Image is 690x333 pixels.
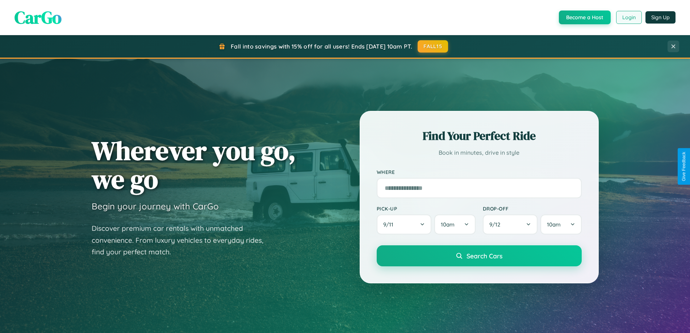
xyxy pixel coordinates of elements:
[92,136,296,193] h1: Wherever you go, we go
[377,205,476,212] label: Pick-up
[483,205,582,212] label: Drop-off
[467,252,502,260] span: Search Cars
[377,169,582,175] label: Where
[377,128,582,144] h2: Find Your Perfect Ride
[231,43,412,50] span: Fall into savings with 15% off for all users! Ends [DATE] 10am PT.
[547,221,561,228] span: 10am
[92,222,273,258] p: Discover premium car rentals with unmatched convenience. From luxury vehicles to everyday rides, ...
[483,215,538,234] button: 9/12
[559,11,611,24] button: Become a Host
[616,11,642,24] button: Login
[418,40,448,53] button: FALL15
[383,221,397,228] span: 9 / 11
[489,221,504,228] span: 9 / 12
[377,215,432,234] button: 9/11
[92,201,219,212] h3: Begin your journey with CarGo
[14,5,62,29] span: CarGo
[645,11,676,24] button: Sign Up
[441,221,455,228] span: 10am
[681,152,686,181] div: Give Feedback
[377,147,582,158] p: Book in minutes, drive in style
[540,215,581,234] button: 10am
[434,215,475,234] button: 10am
[377,245,582,266] button: Search Cars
